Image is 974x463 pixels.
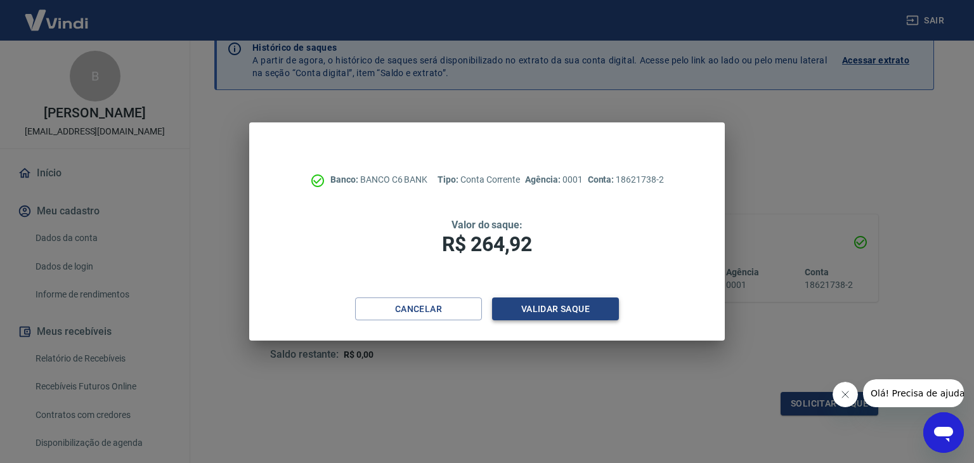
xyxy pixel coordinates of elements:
button: Cancelar [355,297,482,321]
span: Tipo: [438,174,460,185]
p: 18621738-2 [588,173,664,186]
iframe: Botão para abrir a janela de mensagens [923,412,964,453]
p: BANCO C6 BANK [330,173,427,186]
span: R$ 264,92 [442,232,532,256]
iframe: Fechar mensagem [833,382,858,407]
iframe: Mensagem da empresa [863,379,964,407]
span: Valor do saque: [451,219,523,231]
button: Validar saque [492,297,619,321]
span: Agência: [525,174,562,185]
span: Conta: [588,174,616,185]
p: Conta Corrente [438,173,520,186]
span: Olá! Precisa de ajuda? [8,9,107,19]
p: 0001 [525,173,582,186]
span: Banco: [330,174,360,185]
